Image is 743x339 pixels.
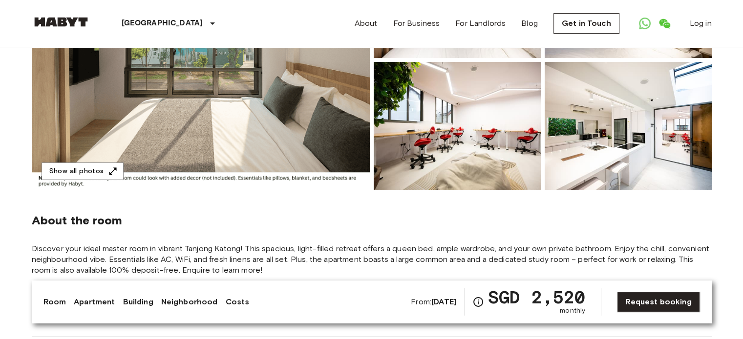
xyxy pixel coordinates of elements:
span: monthly [560,306,585,316]
svg: Check cost overview for full price breakdown. Please note that discounts apply to new joiners onl... [472,296,484,308]
span: Discover your ideal master room in vibrant Tanjong Katong! This spacious, light-filled retreat of... [32,243,712,276]
a: Get in Touch [553,13,619,34]
a: Open WhatsApp [635,14,655,33]
a: Blog [521,18,538,29]
img: Picture of unit SG-01-127-001-002 [374,62,541,190]
a: Request booking [617,292,700,312]
a: For Business [393,18,440,29]
button: Show all photos [42,162,124,180]
span: From: [411,297,456,307]
a: Building [123,296,153,308]
a: Log in [690,18,712,29]
a: For Landlords [455,18,506,29]
a: Open WeChat [655,14,674,33]
img: Habyt [32,17,90,27]
a: Costs [225,296,249,308]
a: About [355,18,378,29]
img: Picture of unit SG-01-127-001-002 [545,62,712,190]
a: Room [43,296,66,308]
b: [DATE] [431,297,456,306]
p: [GEOGRAPHIC_DATA] [122,18,203,29]
a: Neighborhood [161,296,218,308]
span: SGD 2,520 [488,288,585,306]
a: Apartment [74,296,115,308]
span: About the room [32,213,712,228]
